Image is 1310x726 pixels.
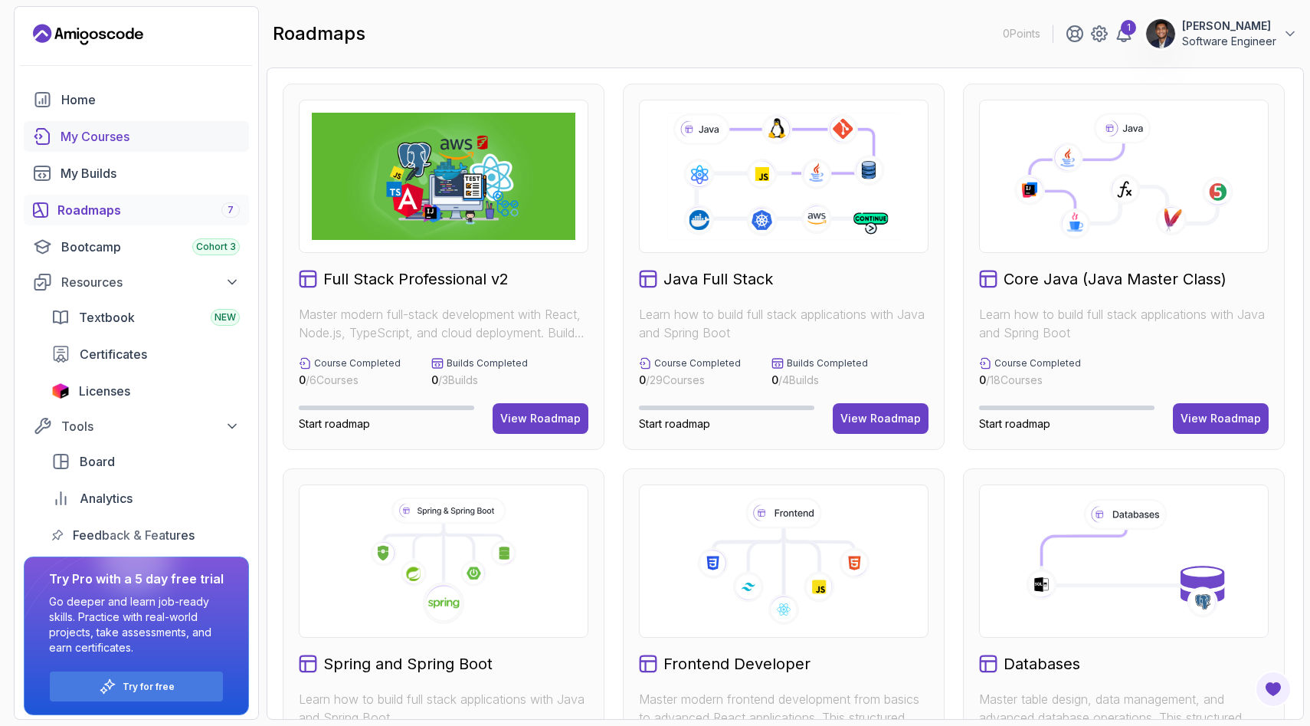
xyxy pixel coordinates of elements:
[639,373,741,388] p: / 29 Courses
[1003,26,1040,41] p: 0 Points
[61,238,240,256] div: Bootcamp
[42,339,249,370] a: certificates
[1145,18,1298,49] button: user profile image[PERSON_NAME]Software Engineer
[979,373,986,386] span: 0
[80,489,133,508] span: Analytics
[57,201,240,219] div: Roadmaps
[314,357,401,370] p: Course Completed
[61,90,240,109] div: Home
[273,21,365,46] h2: roadmaps
[299,373,306,386] span: 0
[73,526,195,544] span: Feedback & Features
[771,373,868,388] p: / 4 Builds
[299,373,401,388] p: / 6 Courses
[33,22,143,47] a: Landing page
[447,357,528,370] p: Builds Completed
[61,417,240,435] div: Tools
[663,653,811,675] h2: Frontend Developer
[24,158,249,189] a: builds
[1182,18,1276,34] p: [PERSON_NAME]
[61,164,240,182] div: My Builds
[840,411,921,426] div: View Roadmap
[979,373,1081,388] p: / 18 Courses
[80,452,115,471] span: Board
[49,594,224,655] p: Go deeper and learn job-ready skills. Practice with real-world projects, take assessments, and ea...
[663,268,773,290] h2: Java Full Stack
[1182,34,1276,49] p: Software Engineer
[1181,411,1261,426] div: View Roadmap
[312,113,575,240] img: Full Stack Professional v2
[299,305,588,342] p: Master modern full-stack development with React, Node.js, TypeScript, and cloud deployment. Build...
[228,204,234,216] span: 7
[1004,268,1226,290] h2: Core Java (Java Master Class)
[1255,671,1292,708] button: Open Feedback Button
[1121,20,1136,35] div: 1
[323,653,493,675] h2: Spring and Spring Boot
[979,305,1269,342] p: Learn how to build full stack applications with Java and Spring Boot
[1115,25,1133,43] a: 1
[24,195,249,225] a: roadmaps
[323,268,509,290] h2: Full Stack Professional v2
[979,417,1050,430] span: Start roadmap
[994,357,1081,370] p: Course Completed
[42,520,249,550] a: feedback
[79,382,130,400] span: Licenses
[61,273,240,291] div: Resources
[24,121,249,152] a: courses
[639,305,928,342] p: Learn how to build full stack applications with Java and Spring Boot
[24,232,249,262] a: bootcamp
[1146,19,1175,48] img: user profile image
[79,308,135,327] span: Textbook
[80,345,147,363] span: Certificates
[24,268,249,296] button: Resources
[24,412,249,440] button: Tools
[431,373,438,386] span: 0
[493,403,588,434] button: View Roadmap
[61,127,240,146] div: My Courses
[42,302,249,333] a: textbook
[639,417,710,430] span: Start roadmap
[500,411,581,426] div: View Roadmap
[42,483,249,514] a: analytics
[196,241,236,253] span: Cohort 3
[654,357,741,370] p: Course Completed
[49,671,224,702] button: Try for free
[639,373,646,386] span: 0
[42,446,249,477] a: board
[215,311,236,324] span: NEW
[1004,653,1080,675] h2: Databases
[787,357,868,370] p: Builds Completed
[431,373,528,388] p: / 3 Builds
[24,84,249,115] a: home
[51,383,70,399] img: jetbrains icon
[771,373,778,386] span: 0
[42,376,249,406] a: licenses
[833,403,928,434] button: View Roadmap
[299,417,370,430] span: Start roadmap
[123,681,175,693] a: Try for free
[1173,403,1269,434] button: View Roadmap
